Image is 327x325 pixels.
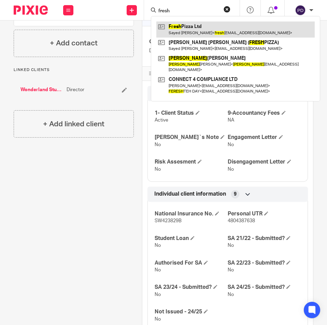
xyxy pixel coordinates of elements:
[155,134,228,141] h4: [PERSON_NAME]`s Note
[155,243,161,248] span: No
[295,5,306,16] img: svg%3E
[228,292,234,297] span: No
[228,235,301,242] h4: SA 21/22 - Submitted?
[228,118,234,123] span: NA
[155,158,228,166] h4: Risk Assesment
[14,5,48,15] img: Pixie
[155,308,228,315] h4: Not Issued - 24/25
[228,284,301,291] h4: SA 24/25 - Submitted?
[228,142,234,147] span: No
[155,235,228,242] h4: Student Loan
[228,134,301,141] h4: Engagement Letter
[155,142,161,147] span: No
[228,243,234,248] span: No
[149,38,228,45] h4: Client type
[228,210,301,217] h4: Personal UTR
[43,119,104,129] h4: + Add linked client
[155,167,161,172] span: No
[228,268,234,272] span: No
[67,86,84,93] span: Director
[155,110,228,117] h4: 1- Client Status
[155,268,161,272] span: No
[228,259,301,267] h4: SA 22/23 - Submitted?
[228,218,255,223] span: 4804387638
[155,118,168,123] span: Active
[158,8,219,14] input: Search
[155,218,182,223] span: SW423829B
[228,158,301,166] h4: Disengagement Letter
[149,47,228,54] p: Director - self assessment
[155,317,161,322] span: No
[155,259,228,267] h4: Authorised For SA
[155,210,228,217] h4: National Insurance No.
[149,71,228,76] h4: CUSTOM FIELDS
[154,190,226,198] span: Individual client information
[224,6,230,13] button: Clear
[20,86,63,93] a: Wonderland Studios Ltd
[228,110,301,117] h4: 9-Accountancy Fees
[50,38,98,48] h4: + Add contact
[234,191,237,198] span: 9
[228,167,234,172] span: No
[155,292,161,297] span: No
[155,284,228,291] h4: SA 23/24 - Submitted?
[14,67,134,73] p: Linked clients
